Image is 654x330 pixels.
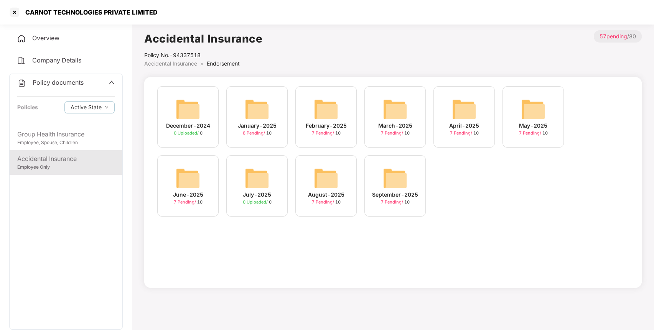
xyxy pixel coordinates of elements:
span: Active State [71,103,102,112]
div: Employee, Spouse, Children [17,139,115,146]
span: > [200,60,204,67]
div: 10 [519,130,548,136]
div: Accidental Insurance [17,154,115,164]
div: 10 [312,199,341,205]
div: Employee Only [17,164,115,171]
p: / 80 [594,30,642,43]
span: 7 Pending / [519,130,542,136]
div: January-2025 [238,121,277,130]
span: Policy documents [33,79,84,86]
span: 57 pending [600,33,627,39]
div: September-2025 [372,190,418,199]
div: 10 [381,199,410,205]
span: 7 Pending / [381,130,404,136]
span: 0 Uploaded / [243,199,269,205]
div: December-2024 [166,121,210,130]
span: down [105,105,109,110]
div: 0 [243,199,272,205]
div: 10 [174,199,203,205]
span: 7 Pending / [450,130,473,136]
span: 7 Pending / [174,199,197,205]
h1: Accidental Insurance [144,30,262,47]
div: 0 [174,130,203,136]
span: Overview [32,34,59,42]
div: 10 [312,130,341,136]
img: svg+xml;base64,PHN2ZyB4bWxucz0iaHR0cDovL3d3dy53My5vcmcvMjAwMC9zdmciIHdpZHRoPSIyNCIgaGVpZ2h0PSIyNC... [17,34,26,43]
div: March-2025 [378,121,412,130]
span: Company Details [32,56,81,64]
span: 7 Pending / [312,130,335,136]
div: Policy No.- 94337518 [144,51,262,59]
img: svg+xml;base64,PHN2ZyB4bWxucz0iaHR0cDovL3d3dy53My5vcmcvMjAwMC9zdmciIHdpZHRoPSI2NCIgaGVpZ2h0PSI2NC... [176,166,200,190]
div: CARNOT TECHNOLOGIES PRIVATE LIMITED [21,8,158,16]
div: May-2025 [519,121,547,130]
span: 7 Pending / [312,199,335,205]
span: 7 Pending / [381,199,404,205]
img: svg+xml;base64,PHN2ZyB4bWxucz0iaHR0cDovL3d3dy53My5vcmcvMjAwMC9zdmciIHdpZHRoPSI2NCIgaGVpZ2h0PSI2NC... [245,166,269,190]
img: svg+xml;base64,PHN2ZyB4bWxucz0iaHR0cDovL3d3dy53My5vcmcvMjAwMC9zdmciIHdpZHRoPSI2NCIgaGVpZ2h0PSI2NC... [383,166,407,190]
span: Endorsement [207,60,240,67]
div: Policies [17,103,38,112]
div: 10 [381,130,410,136]
img: svg+xml;base64,PHN2ZyB4bWxucz0iaHR0cDovL3d3dy53My5vcmcvMjAwMC9zdmciIHdpZHRoPSI2NCIgaGVpZ2h0PSI2NC... [383,97,407,121]
span: 8 Pending / [243,130,266,136]
span: up [109,79,115,85]
div: August-2025 [308,190,344,199]
div: February-2025 [306,121,347,130]
img: svg+xml;base64,PHN2ZyB4bWxucz0iaHR0cDovL3d3dy53My5vcmcvMjAwMC9zdmciIHdpZHRoPSI2NCIgaGVpZ2h0PSI2NC... [521,97,545,121]
div: June-2025 [173,190,203,199]
img: svg+xml;base64,PHN2ZyB4bWxucz0iaHR0cDovL3d3dy53My5vcmcvMjAwMC9zdmciIHdpZHRoPSI2NCIgaGVpZ2h0PSI2NC... [314,97,338,121]
span: 0 Uploaded / [174,130,200,136]
div: July-2025 [243,190,271,199]
img: svg+xml;base64,PHN2ZyB4bWxucz0iaHR0cDovL3d3dy53My5vcmcvMjAwMC9zdmciIHdpZHRoPSIyNCIgaGVpZ2h0PSIyNC... [17,79,26,88]
img: svg+xml;base64,PHN2ZyB4bWxucz0iaHR0cDovL3d3dy53My5vcmcvMjAwMC9zdmciIHdpZHRoPSIyNCIgaGVpZ2h0PSIyNC... [17,56,26,65]
img: svg+xml;base64,PHN2ZyB4bWxucz0iaHR0cDovL3d3dy53My5vcmcvMjAwMC9zdmciIHdpZHRoPSI2NCIgaGVpZ2h0PSI2NC... [314,166,338,190]
img: svg+xml;base64,PHN2ZyB4bWxucz0iaHR0cDovL3d3dy53My5vcmcvMjAwMC9zdmciIHdpZHRoPSI2NCIgaGVpZ2h0PSI2NC... [176,97,200,121]
img: svg+xml;base64,PHN2ZyB4bWxucz0iaHR0cDovL3d3dy53My5vcmcvMjAwMC9zdmciIHdpZHRoPSI2NCIgaGVpZ2h0PSI2NC... [452,97,476,121]
div: 10 [243,130,272,136]
div: April-2025 [449,121,479,130]
button: Active Statedown [64,101,115,113]
span: Accidental Insurance [144,60,197,67]
img: svg+xml;base64,PHN2ZyB4bWxucz0iaHR0cDovL3d3dy53My5vcmcvMjAwMC9zdmciIHdpZHRoPSI2NCIgaGVpZ2h0PSI2NC... [245,97,269,121]
div: 10 [450,130,479,136]
div: Group Health Insurance [17,130,115,139]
